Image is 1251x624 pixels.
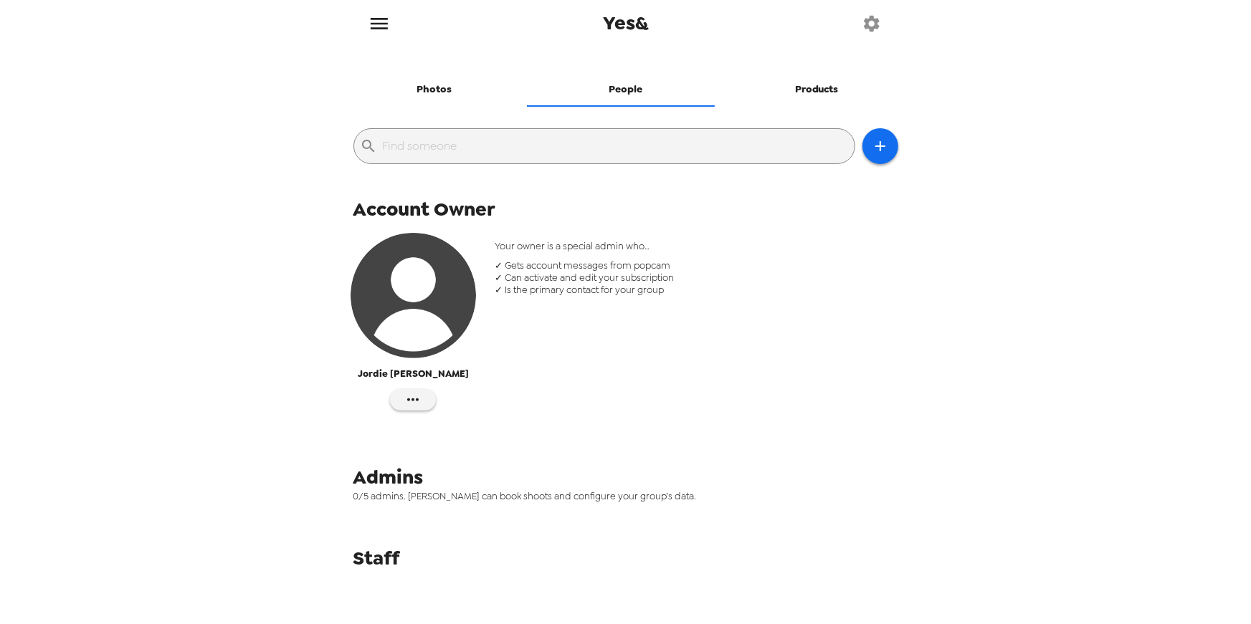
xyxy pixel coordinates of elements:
[383,135,849,158] input: Find someone
[603,14,648,33] span: Yes&
[353,545,400,571] span: Staff
[495,240,898,252] span: Your owner is a special admin who…
[495,284,898,296] span: ✓ Is the primary contact for your group
[353,490,909,502] span: 0/5 admins. [PERSON_NAME] can book shoots and configure your group’s data.
[353,196,496,222] span: Account Owner
[495,272,898,284] span: ✓ Can activate and edit your subscription
[495,259,898,272] span: ✓ Gets account messages from popcam
[339,72,531,107] button: Photos
[353,464,424,490] span: Admins
[530,72,721,107] button: People
[721,72,913,107] button: Products
[358,365,469,382] span: Jordie [PERSON_NAME]
[351,233,476,389] button: Jordie [PERSON_NAME]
